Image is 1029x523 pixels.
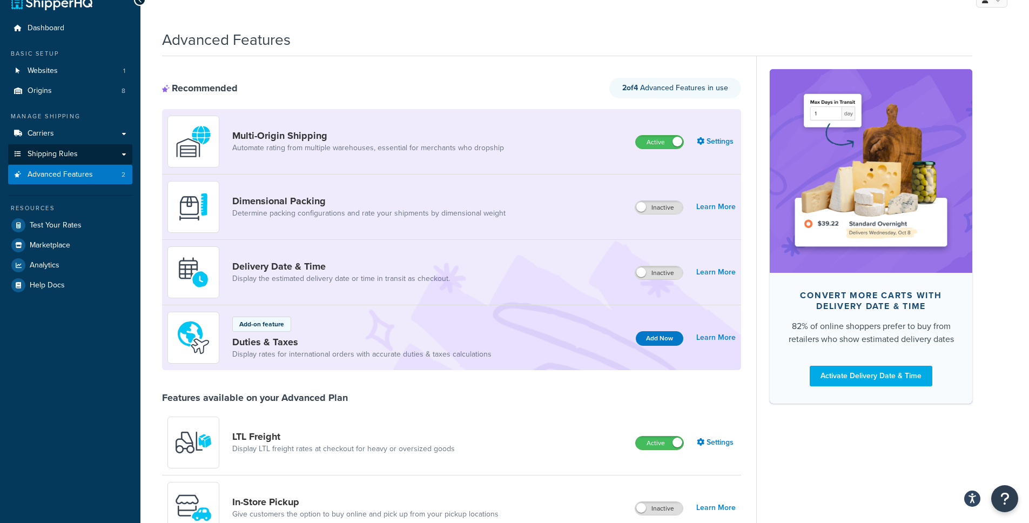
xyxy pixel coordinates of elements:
[787,290,955,312] div: Convert more carts with delivery date & time
[28,24,64,33] span: Dashboard
[8,18,132,38] a: Dashboard
[30,281,65,290] span: Help Docs
[622,82,728,93] span: Advanced Features in use
[636,136,683,149] label: Active
[28,86,52,96] span: Origins
[123,66,125,76] span: 1
[232,444,455,454] a: Display LTL freight rates at checkout for heavy or oversized goods
[696,265,736,280] a: Learn More
[239,319,284,329] p: Add-on feature
[8,61,132,81] li: Websites
[8,216,132,235] a: Test Your Rates
[232,130,504,142] a: Multi-Origin Shipping
[635,502,683,515] label: Inactive
[232,260,450,272] a: Delivery Date & Time
[697,435,736,450] a: Settings
[8,81,132,101] a: Origins8
[28,129,54,138] span: Carriers
[697,134,736,149] a: Settings
[991,485,1018,512] button: Open Resource Center
[787,320,955,346] div: 82% of online shoppers prefer to buy from retailers who show estimated delivery dates
[174,123,212,160] img: WatD5o0RtDAAAAAElFTkSuQmCC
[696,199,736,214] a: Learn More
[8,124,132,144] a: Carriers
[30,261,59,270] span: Analytics
[30,221,82,230] span: Test Your Rates
[28,150,78,159] span: Shipping Rules
[174,424,212,461] img: y79ZsPf0fXUFUhFXDzUgf+ktZg5F2+ohG75+v3d2s1D9TjoU8PiyCIluIjV41seZevKCRuEjTPPOKHJsQcmKCXGdfprl3L4q7...
[8,204,132,213] div: Resources
[8,256,132,275] a: Analytics
[174,253,212,291] img: gfkeb5ejjkALwAAAABJRU5ErkJggg==
[636,331,683,346] button: Add Now
[786,85,956,256] img: feature-image-ddt-36eae7f7280da8017bfb280eaccd9c446f90b1fe08728e4019434db127062ab4.png
[8,165,132,185] li: Advanced Features
[636,437,683,450] label: Active
[232,509,499,520] a: Give customers the option to buy online and pick up from your pickup locations
[122,86,125,96] span: 8
[8,144,132,164] a: Shipping Rules
[232,496,499,508] a: In-Store Pickup
[174,319,212,357] img: icon-duo-feat-landed-cost-7136b061.png
[622,82,638,93] strong: 2 of 4
[8,165,132,185] a: Advanced Features2
[696,500,736,515] a: Learn More
[232,336,492,348] a: Duties & Taxes
[8,112,132,121] div: Manage Shipping
[8,81,132,101] li: Origins
[8,61,132,81] a: Websites1
[8,236,132,255] a: Marketplace
[232,195,506,207] a: Dimensional Packing
[696,330,736,345] a: Learn More
[8,49,132,58] div: Basic Setup
[635,266,683,279] label: Inactive
[162,392,348,404] div: Features available on your Advanced Plan
[232,273,450,284] a: Display the estimated delivery date or time in transit as checkout.
[232,143,504,153] a: Automate rating from multiple warehouses, essential for merchants who dropship
[232,431,455,442] a: LTL Freight
[28,66,58,76] span: Websites
[28,170,93,179] span: Advanced Features
[162,82,238,94] div: Recommended
[232,208,506,219] a: Determine packing configurations and rate your shipments by dimensional weight
[174,188,212,226] img: DTVBYsAAAAAASUVORK5CYII=
[122,170,125,179] span: 2
[30,241,70,250] span: Marketplace
[8,276,132,295] a: Help Docs
[162,29,291,50] h1: Advanced Features
[810,366,932,386] a: Activate Delivery Date & Time
[232,349,492,360] a: Display rates for international orders with accurate duties & taxes calculations
[635,201,683,214] label: Inactive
